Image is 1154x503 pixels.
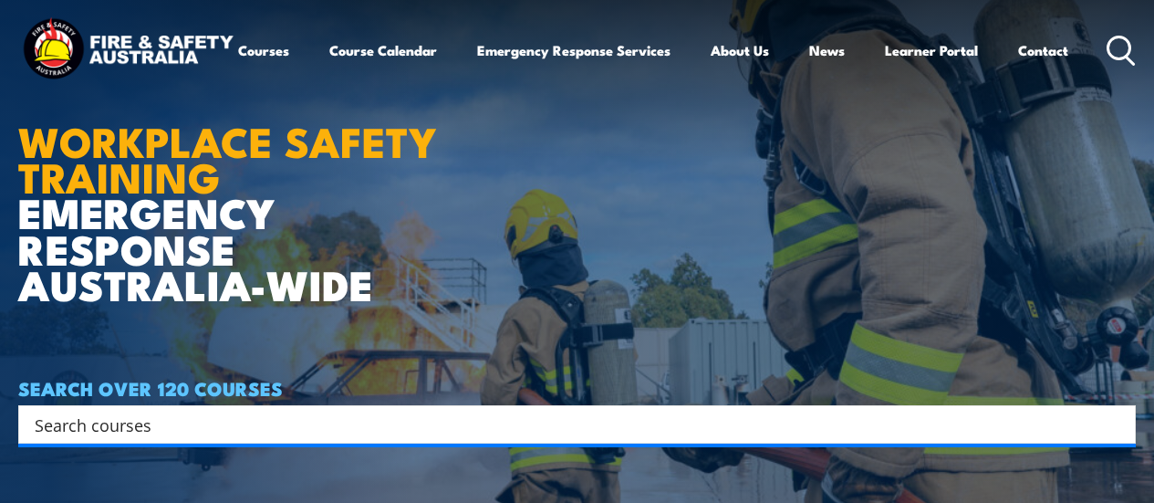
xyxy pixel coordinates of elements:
strong: WORKPLACE SAFETY TRAINING [18,109,437,207]
h1: EMERGENCY RESPONSE AUSTRALIA-WIDE [18,77,464,301]
a: News [809,28,845,72]
a: Contact [1018,28,1068,72]
h4: SEARCH OVER 120 COURSES [18,378,1136,398]
a: Learner Portal [885,28,978,72]
button: Search magnifier button [1104,412,1129,437]
a: Emergency Response Services [477,28,671,72]
input: Search input [35,411,1096,438]
a: About Us [711,28,769,72]
a: Course Calendar [329,28,437,72]
form: Search form [38,412,1099,437]
a: Courses [238,28,289,72]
